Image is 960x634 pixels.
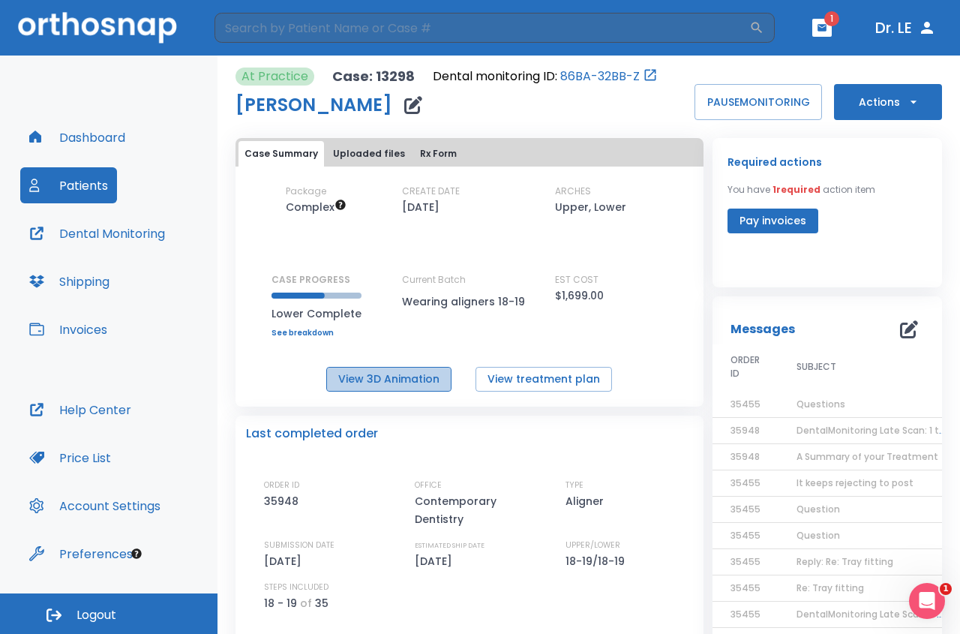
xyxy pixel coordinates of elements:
[560,68,640,86] a: 86BA-32BB-Z
[555,198,626,216] p: Upper, Lower
[241,68,308,86] p: At Practice
[326,367,451,392] button: View 3D Animation
[727,153,822,171] p: Required actions
[271,305,361,323] p: Lower Complete
[796,360,836,374] span: SUBJECT
[20,440,120,476] button: Price List
[402,198,439,216] p: [DATE]
[264,539,334,552] p: SUBMISSION DATE
[20,536,142,572] button: Preferences
[20,167,117,203] button: Patients
[730,581,760,594] span: 35455
[264,594,297,612] p: 18 - 19
[796,450,938,463] span: A Summary of your Treatment
[433,68,658,86] div: Open patient in dental monitoring portal
[214,13,749,43] input: Search by Patient Name or Case #
[286,185,326,198] p: Package
[565,539,620,552] p: UPPER/LOWER
[402,293,537,311] p: Wearing aligners 18-19
[20,488,169,524] button: Account Settings
[433,68,557,86] p: Dental monitoring ID:
[730,503,760,515] span: 35455
[327,141,411,167] button: Uploaded files
[694,84,822,120] button: PAUSEMONITORING
[415,479,442,492] p: OFFICE
[834,84,942,120] button: Actions
[555,287,604,305] p: $1,699.00
[796,398,845,410] span: Questions
[730,529,760,542] span: 35455
[18,12,177,43] img: Orthosnap
[238,141,324,167] button: Case Summary
[20,215,174,251] button: Dental Monitoring
[940,583,952,595] span: 1
[796,555,893,568] span: Reply: Re: Tray fitting
[415,552,457,570] p: [DATE]
[332,68,415,86] p: Case: 13298
[415,492,542,528] p: Contemporary Dentistry
[730,476,760,489] span: 35455
[565,492,609,510] p: Aligner
[727,209,818,233] button: Pay invoices
[238,141,700,167] div: tabs
[727,183,875,197] p: You have action item
[555,185,591,198] p: ARCHES
[300,594,312,612] p: of
[415,539,484,552] p: ESTIMATED SHIP DATE
[235,96,392,114] h1: [PERSON_NAME]
[264,581,328,594] p: STEPS INCLUDED
[730,555,760,568] span: 35455
[475,367,612,392] button: View treatment plan
[271,329,361,338] a: See breakdown
[20,263,118,299] button: Shipping
[796,503,840,515] span: Question
[286,200,346,215] span: Up to 50 Steps (100 aligners)
[130,547,143,560] div: Tooltip anchor
[772,183,820,196] span: 1 required
[565,552,630,570] p: 18-19/18-19
[730,398,760,410] span: 35455
[315,594,328,612] p: 35
[414,141,463,167] button: Rx Form
[264,492,304,510] p: 35948
[869,14,942,41] button: Dr. LE
[76,607,116,623] span: Logout
[402,273,537,287] p: Current Batch
[246,425,378,443] p: Last completed order
[20,392,140,428] button: Help Center
[402,185,460,198] p: CREATE DATE
[730,320,795,338] p: Messages
[730,424,760,437] span: 35948
[20,119,134,155] button: Dashboard
[730,450,760,463] span: 35948
[264,552,307,570] p: [DATE]
[565,479,583,492] p: TYPE
[824,11,839,26] span: 1
[264,479,299,492] p: ORDER ID
[796,476,913,489] span: It keeps rejecting to post
[796,529,840,542] span: Question
[271,273,361,287] p: CASE PROGRESS
[909,583,945,619] iframe: Intercom live chat
[730,608,760,620] span: 35455
[20,311,116,347] button: Invoices
[555,273,598,287] p: EST COST
[796,581,864,594] span: Re: Tray fitting
[730,353,760,380] span: ORDER ID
